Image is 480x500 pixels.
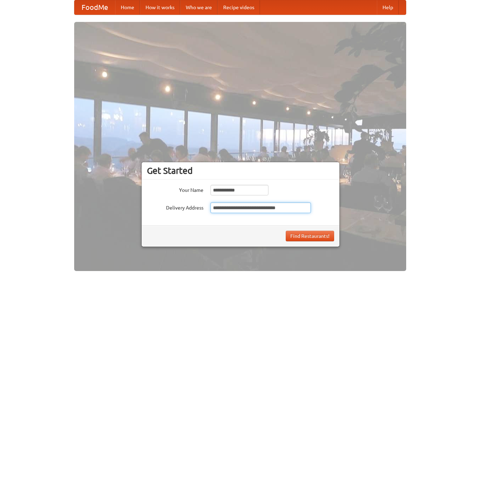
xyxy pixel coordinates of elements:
a: Help [377,0,399,14]
a: FoodMe [75,0,115,14]
a: Recipe videos [218,0,260,14]
a: Who we are [180,0,218,14]
h3: Get Started [147,165,334,176]
a: Home [115,0,140,14]
button: Find Restaurants! [286,231,334,241]
a: How it works [140,0,180,14]
label: Delivery Address [147,202,203,211]
label: Your Name [147,185,203,194]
